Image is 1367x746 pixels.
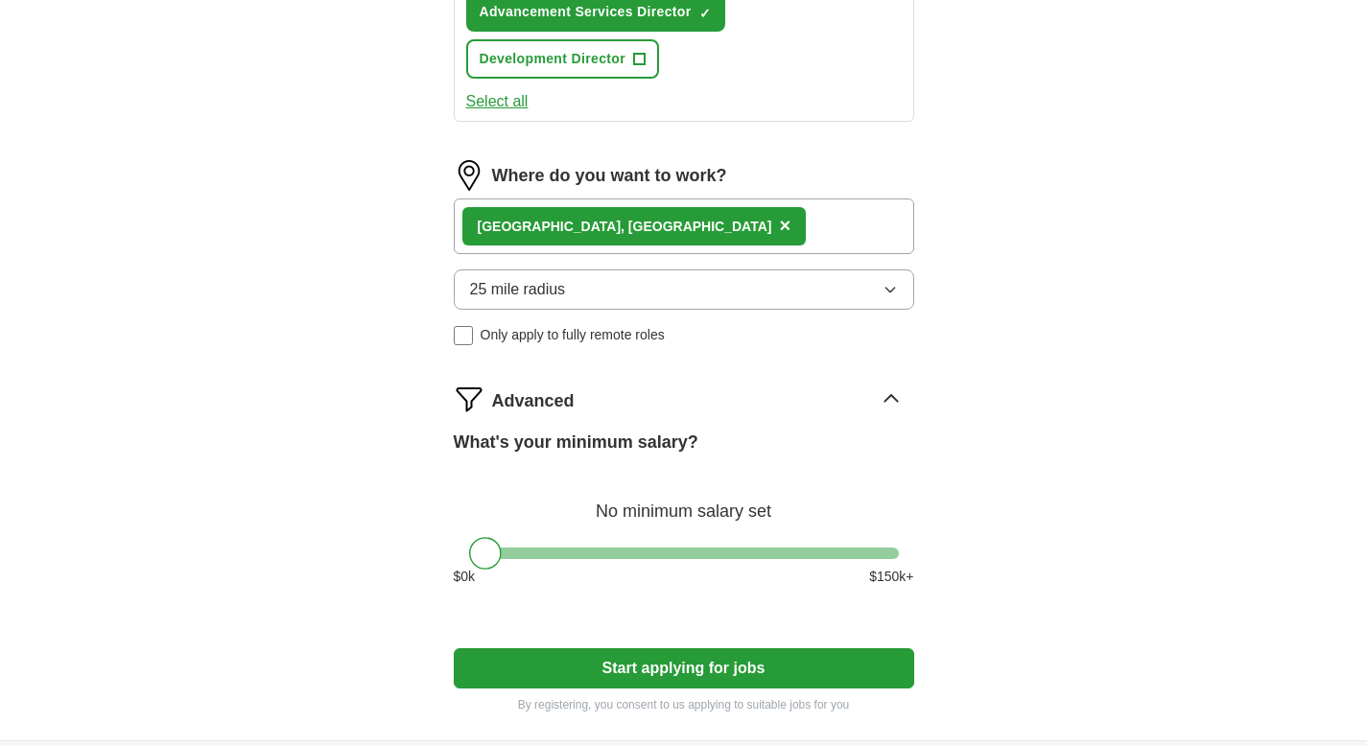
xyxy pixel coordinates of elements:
span: Only apply to fully remote roles [481,325,665,345]
span: $ 0 k [454,567,476,587]
button: 25 mile radius [454,269,914,310]
button: × [779,212,790,241]
img: filter [454,384,484,414]
button: Start applying for jobs [454,648,914,688]
span: $ 150 k+ [869,567,913,587]
div: No minimum salary set [454,478,914,525]
input: Only apply to fully remote roles [454,326,473,345]
button: Select all [466,90,529,113]
p: By registering, you consent to us applying to suitable jobs for you [454,696,914,713]
span: ✓ [699,6,711,21]
button: Development Director [466,39,659,79]
img: location.png [454,160,484,191]
label: Where do you want to work? [492,163,727,189]
label: What's your minimum salary? [454,430,698,455]
div: [GEOGRAPHIC_DATA], [GEOGRAPHIC_DATA] [478,217,772,237]
span: Advancement Services Director [480,2,692,22]
span: Advanced [492,388,575,414]
span: Development Director [480,49,625,69]
span: 25 mile radius [470,278,566,301]
span: × [779,215,790,236]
